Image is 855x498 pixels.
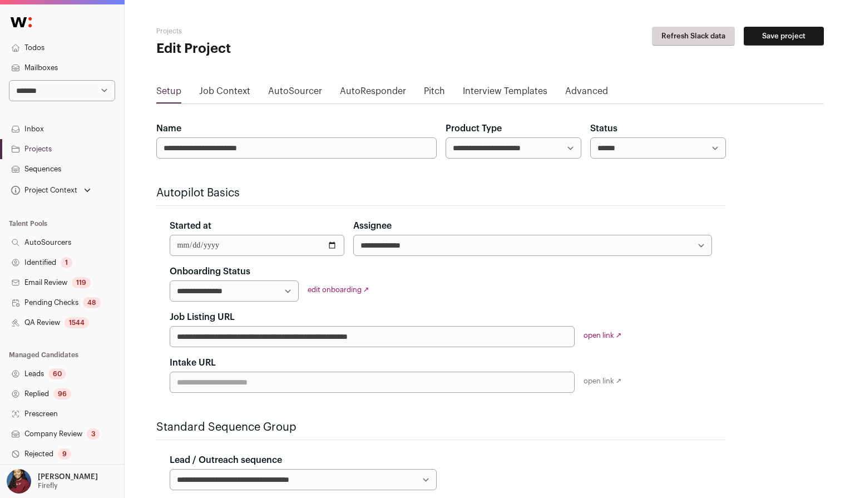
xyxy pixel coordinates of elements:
img: 10010497-medium_jpg [7,469,31,494]
a: Pitch [424,85,445,102]
p: Firefly [38,481,58,490]
div: Project Context [9,186,77,195]
button: Open dropdown [4,469,100,494]
label: Assignee [353,219,392,233]
h2: Projects [156,27,379,36]
a: AutoResponder [340,85,406,102]
h2: Standard Sequence Group [156,420,726,435]
a: Job Context [199,85,250,102]
a: open link ↗ [584,332,622,339]
div: 96 [53,388,71,400]
a: Setup [156,85,181,102]
a: Advanced [565,85,608,102]
h2: Autopilot Basics [156,185,726,201]
button: Open dropdown [9,183,93,198]
a: edit onboarding ↗ [308,286,369,293]
button: Save project [744,27,824,46]
label: Status [590,122,617,135]
label: Intake URL [170,356,216,369]
div: 9 [58,448,71,460]
div: 1544 [65,317,89,328]
label: Started at [170,219,211,233]
label: Onboarding Status [170,265,250,278]
div: 1 [61,257,72,268]
img: Wellfound [4,11,38,33]
a: AutoSourcer [268,85,322,102]
label: Product Type [446,122,502,135]
a: Interview Templates [463,85,547,102]
label: Lead / Outreach sequence [170,453,282,467]
div: 60 [48,368,66,379]
div: 48 [83,297,101,308]
label: Name [156,122,181,135]
label: Job Listing URL [170,310,235,324]
button: Refresh Slack data [652,27,735,46]
p: [PERSON_NAME] [38,472,98,481]
h1: Edit Project [156,40,379,58]
div: 3 [87,428,100,440]
div: 119 [72,277,91,288]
